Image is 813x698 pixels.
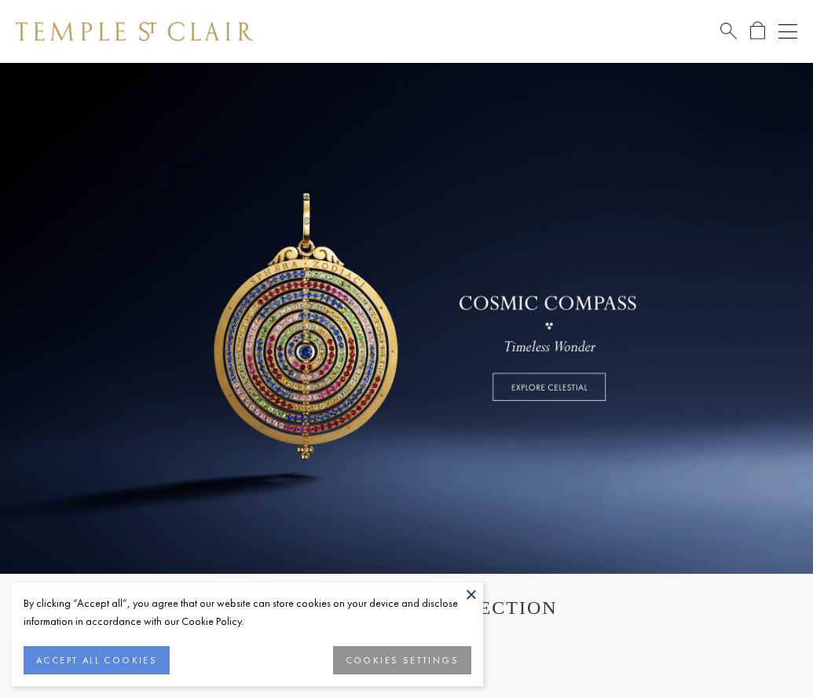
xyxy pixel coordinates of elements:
button: ACCEPT ALL COOKIES [24,646,170,674]
button: Open navigation [778,22,797,41]
a: Search [720,21,737,41]
div: By clicking “Accept all”, you agree that our website can store cookies on your device and disclos... [24,594,471,630]
button: COOKIES SETTINGS [333,646,471,674]
img: Temple St. Clair [16,22,253,41]
a: Open Shopping Bag [750,21,765,41]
